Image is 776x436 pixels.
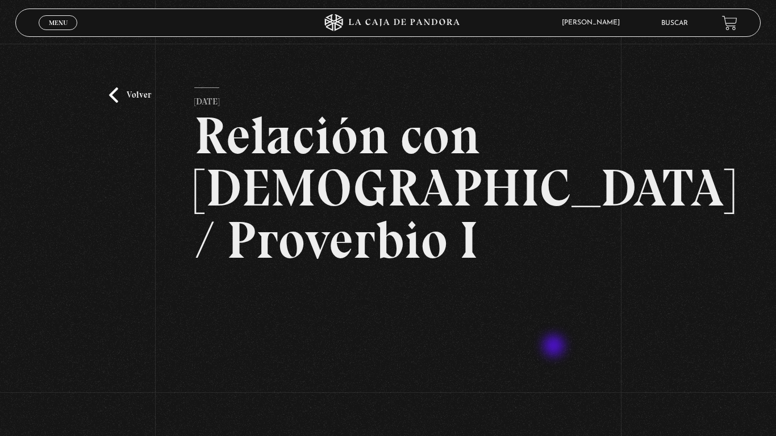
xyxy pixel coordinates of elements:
[722,15,737,31] a: View your shopping cart
[45,29,72,37] span: Cerrar
[556,19,631,26] span: [PERSON_NAME]
[109,87,151,103] a: Volver
[194,87,219,110] p: [DATE]
[661,20,688,27] a: Buscar
[49,19,68,26] span: Menu
[194,110,582,266] h2: Relación con [DEMOGRAPHIC_DATA] / Proverbio I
